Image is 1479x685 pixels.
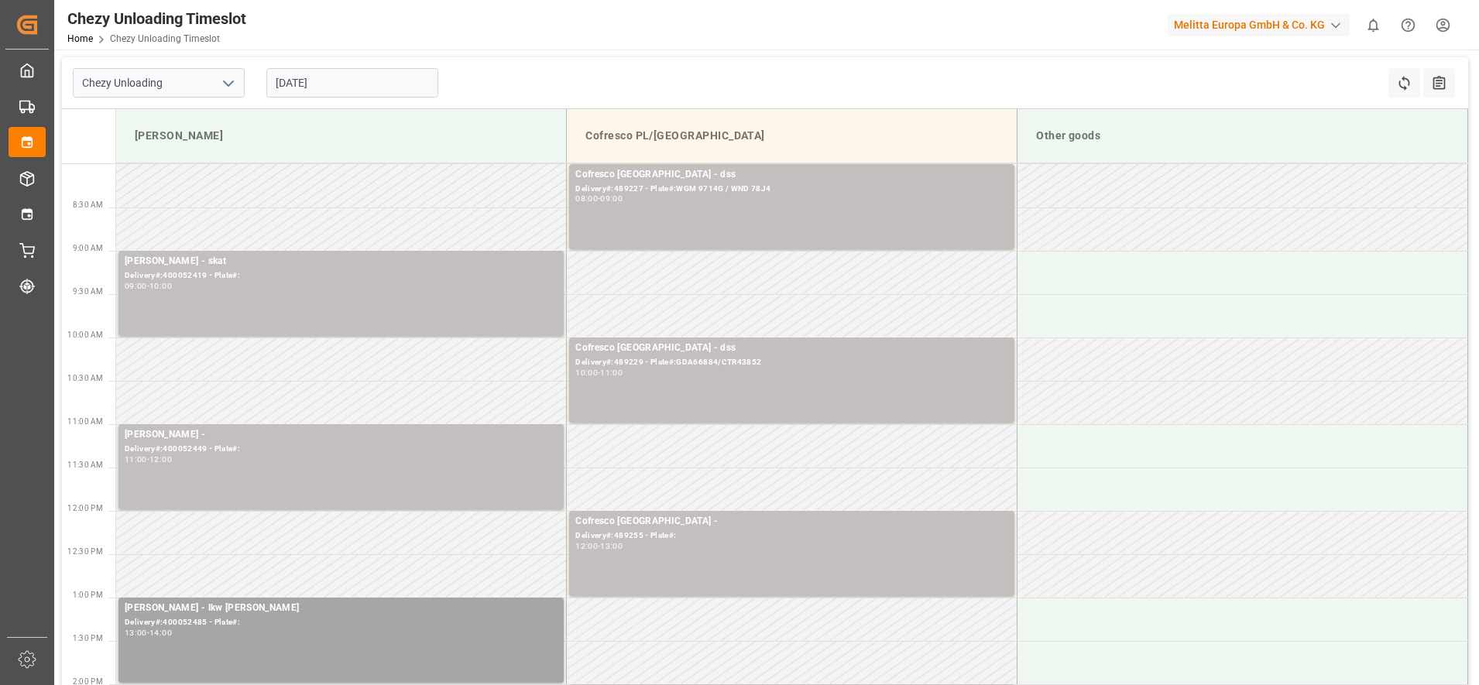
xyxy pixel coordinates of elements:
button: open menu [216,71,239,95]
div: Chezy Unloading Timeslot [67,7,246,30]
button: Help Center [1391,8,1426,43]
div: 14:00 [149,629,172,636]
div: Melitta Europa GmbH & Co. KG [1168,14,1350,36]
div: - [147,456,149,463]
div: 11:00 [125,456,147,463]
div: - [147,629,149,636]
div: 10:00 [149,283,172,289]
span: 11:00 AM [67,417,103,426]
span: 9:00 AM [73,244,103,252]
div: - [147,283,149,289]
div: Cofresco [GEOGRAPHIC_DATA] - dss [575,167,1008,183]
div: Delivery#:400052485 - Plate#: [125,616,558,629]
div: Cofresco [GEOGRAPHIC_DATA] - dss [575,341,1008,356]
span: 12:30 PM [67,547,103,556]
button: show 0 new notifications [1356,8,1391,43]
div: Delivery#:489255 - Plate#: [575,529,1008,543]
div: - [598,369,600,376]
div: 13:00 [125,629,147,636]
div: 09:00 [125,283,147,289]
div: 12:00 [149,456,172,463]
input: Type to search/select [73,68,245,98]
div: 09:00 [600,195,623,202]
div: Delivery#:489229 - Plate#:GDA66884/CTR43852 [575,356,1008,369]
span: 10:30 AM [67,374,103,382]
div: - [598,195,600,202]
div: [PERSON_NAME] - skat [125,254,558,269]
div: 10:00 [575,369,598,376]
div: 11:00 [600,369,623,376]
div: Cofresco [GEOGRAPHIC_DATA] - [575,514,1008,529]
div: Delivery#:400052419 - Plate#: [125,269,558,283]
span: 1:00 PM [73,591,103,599]
span: 8:30 AM [73,200,103,209]
div: [PERSON_NAME] - lkw [PERSON_NAME] [125,601,558,616]
div: - [598,543,600,550]
div: Delivery#:489227 - Plate#:WGM 9714G / WND 78J4 [575,183,1008,196]
div: 13:00 [600,543,623,550]
div: 12:00 [575,543,598,550]
span: 12:00 PM [67,504,103,512]
span: 1:30 PM [73,634,103,642]
div: Other goods [1030,122,1455,150]
div: Delivery#:400052449 - Plate#: [125,443,558,456]
span: 10:00 AM [67,331,103,339]
button: Melitta Europa GmbH & Co. KG [1168,10,1356,39]
div: [PERSON_NAME] [129,122,554,150]
div: [PERSON_NAME] - [125,427,558,443]
div: Cofresco PL/[GEOGRAPHIC_DATA] [579,122,1004,150]
div: 08:00 [575,195,598,202]
a: Home [67,33,93,44]
span: 11:30 AM [67,461,103,469]
input: DD.MM.YYYY [266,68,438,98]
span: 9:30 AM [73,287,103,296]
